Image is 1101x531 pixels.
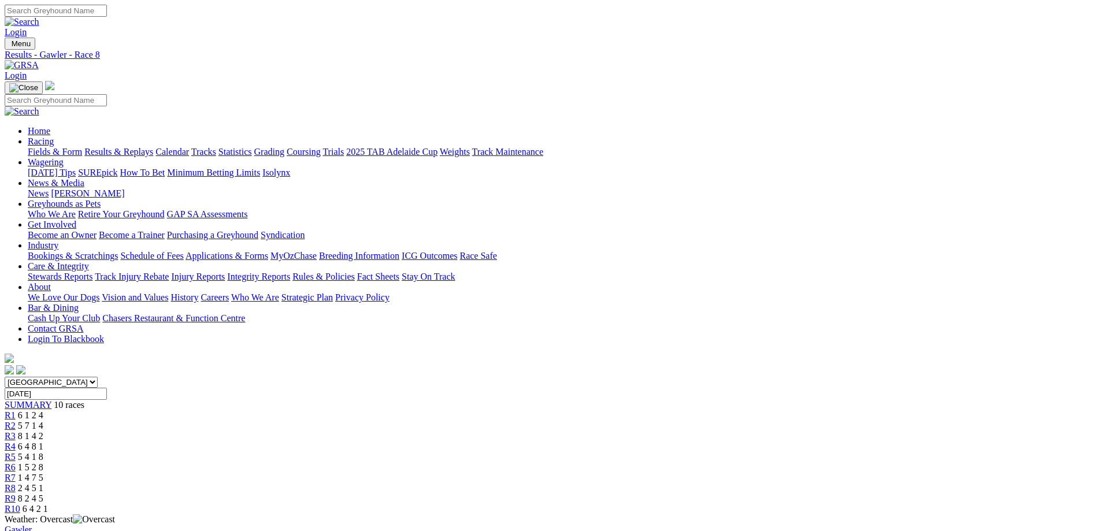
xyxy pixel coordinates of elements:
a: Stay On Track [402,272,455,281]
a: News & Media [28,178,84,188]
a: Trials [322,147,344,157]
a: Vision and Values [102,292,168,302]
a: Greyhounds as Pets [28,199,101,209]
img: facebook.svg [5,365,14,374]
a: [DATE] Tips [28,168,76,177]
span: R3 [5,431,16,441]
a: Wagering [28,157,64,167]
a: Race Safe [459,251,496,261]
a: Retire Your Greyhound [78,209,165,219]
a: Coursing [287,147,321,157]
button: Toggle navigation [5,81,43,94]
div: News & Media [28,188,1096,199]
a: Calendar [155,147,189,157]
a: Fact Sheets [357,272,399,281]
a: [PERSON_NAME] [51,188,124,198]
a: MyOzChase [270,251,317,261]
a: Care & Integrity [28,261,89,271]
a: Strategic Plan [281,292,333,302]
input: Search [5,5,107,17]
a: GAP SA Assessments [167,209,248,219]
span: 6 4 8 1 [18,441,43,451]
span: 8 2 4 5 [18,493,43,503]
div: Results - Gawler - Race 8 [5,50,1096,60]
a: Injury Reports [171,272,225,281]
a: Track Injury Rebate [95,272,169,281]
a: Login [5,70,27,80]
a: Purchasing a Greyhound [167,230,258,240]
div: Get Involved [28,230,1096,240]
a: R8 [5,483,16,493]
a: SUREpick [78,168,117,177]
a: Login [5,27,27,37]
a: SUMMARY [5,400,51,410]
a: R4 [5,441,16,451]
span: 1 4 7 5 [18,473,43,482]
a: R10 [5,504,20,514]
a: Integrity Reports [227,272,290,281]
img: Close [9,83,38,92]
a: Syndication [261,230,305,240]
input: Select date [5,388,107,400]
a: About [28,282,51,292]
a: Grading [254,147,284,157]
span: 2 4 5 1 [18,483,43,493]
input: Search [5,94,107,106]
a: 2025 TAB Adelaide Cup [346,147,438,157]
img: Search [5,106,39,117]
span: Menu [12,39,31,48]
div: Care & Integrity [28,272,1096,282]
div: Greyhounds as Pets [28,209,1096,220]
a: Minimum Betting Limits [167,168,260,177]
a: R2 [5,421,16,430]
span: 5 7 1 4 [18,421,43,430]
span: Weather: Overcast [5,514,115,524]
span: 8 1 4 2 [18,431,43,441]
a: Statistics [218,147,252,157]
a: ICG Outcomes [402,251,457,261]
a: Bar & Dining [28,303,79,313]
a: Industry [28,240,58,250]
div: Bar & Dining [28,313,1096,324]
a: Isolynx [262,168,290,177]
a: R1 [5,410,16,420]
a: We Love Our Dogs [28,292,99,302]
img: logo-grsa-white.png [5,354,14,363]
img: logo-grsa-white.png [45,81,54,90]
a: Rules & Policies [292,272,355,281]
img: twitter.svg [16,365,25,374]
a: Racing [28,136,54,146]
span: 6 1 2 4 [18,410,43,420]
img: GRSA [5,60,39,70]
a: Become an Owner [28,230,97,240]
span: 10 races [54,400,84,410]
a: Login To Blackbook [28,334,104,344]
a: How To Bet [120,168,165,177]
a: Careers [201,292,229,302]
span: R5 [5,452,16,462]
a: History [170,292,198,302]
span: 5 4 1 8 [18,452,43,462]
a: News [28,188,49,198]
a: R9 [5,493,16,503]
a: Applications & Forms [186,251,268,261]
div: Racing [28,147,1096,157]
img: Overcast [73,514,115,525]
a: Get Involved [28,220,76,229]
a: R7 [5,473,16,482]
a: Breeding Information [319,251,399,261]
a: Privacy Policy [335,292,390,302]
a: Fields & Form [28,147,82,157]
a: Bookings & Scratchings [28,251,118,261]
a: Who We Are [231,292,279,302]
span: 1 5 2 8 [18,462,43,472]
div: Industry [28,251,1096,261]
span: R6 [5,462,16,472]
a: Weights [440,147,470,157]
